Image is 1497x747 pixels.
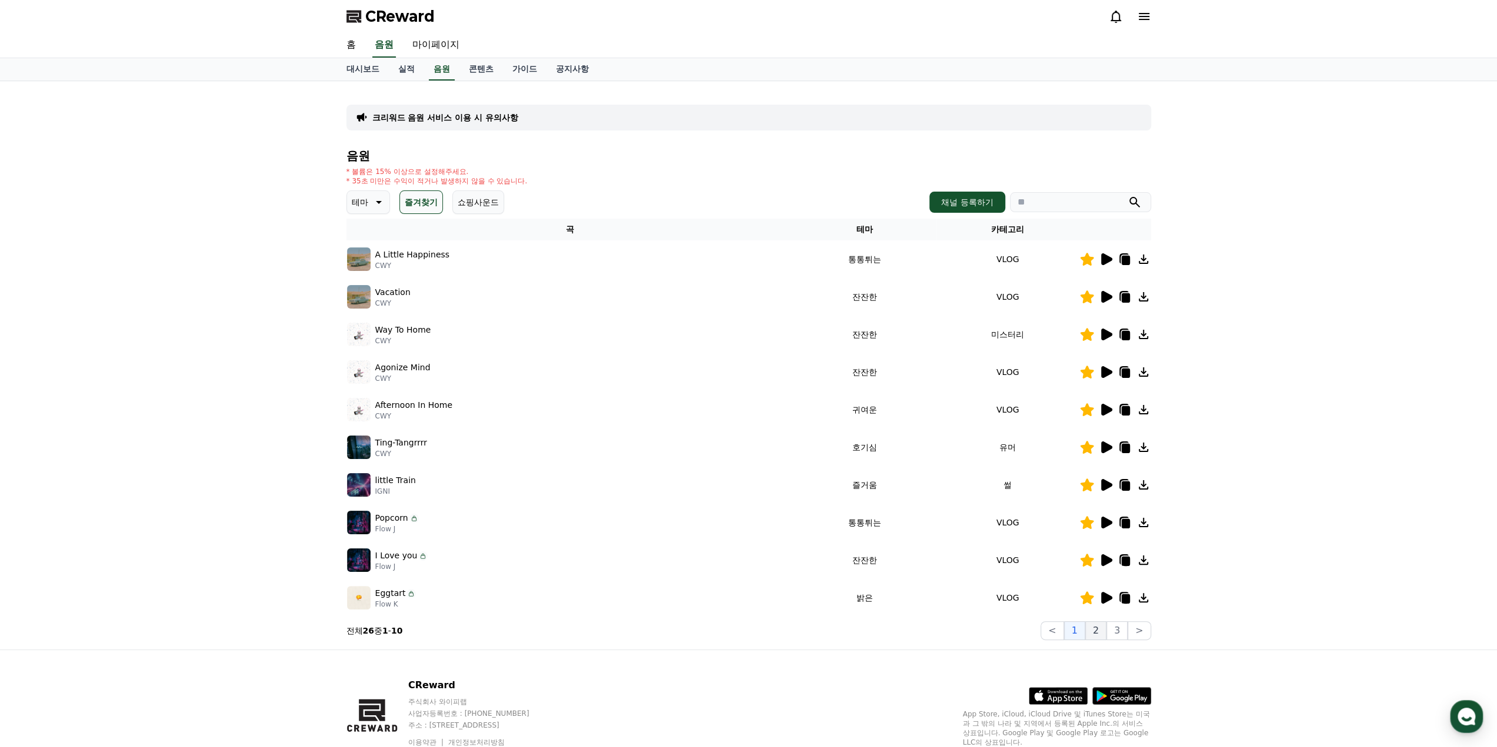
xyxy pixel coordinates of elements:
a: 공지사항 [546,58,598,81]
strong: 1 [382,626,388,635]
a: 홈 [4,373,78,402]
p: Vacation [375,286,411,299]
td: VLOG [936,391,1079,428]
p: * 35초 미만은 수익이 적거나 발생하지 않을 수 있습니다. [346,176,528,186]
p: Ting-Tangrrrr [375,437,427,449]
button: 채널 등록하기 [929,192,1005,213]
span: 대화 [108,391,122,400]
button: 1 [1064,621,1085,640]
p: App Store, iCloud, iCloud Drive 및 iTunes Store는 미국과 그 밖의 나라 및 지역에서 등록된 Apple Inc.의 서비스 상표입니다. Goo... [963,709,1151,747]
p: CWY [375,449,427,458]
img: music [347,511,371,534]
button: 즐겨찾기 [399,190,443,214]
img: music [347,548,371,572]
p: CWY [375,411,453,421]
th: 카테고리 [936,219,1079,240]
span: CReward [365,7,435,26]
td: 잔잔한 [793,353,936,391]
p: Flow K [375,599,416,609]
img: music [347,436,371,459]
p: IGNI [375,487,416,496]
strong: 10 [391,626,402,635]
a: 개인정보처리방침 [448,738,505,746]
td: 통통튀는 [793,240,936,278]
p: A Little Happiness [375,249,450,261]
p: 테마 [352,194,368,210]
img: music [347,473,371,497]
td: VLOG [936,278,1079,316]
td: 잔잔한 [793,278,936,316]
p: CWY [375,299,411,308]
a: 마이페이지 [403,33,469,58]
a: 음원 [429,58,455,81]
p: * 볼륨은 15% 이상으로 설정해주세요. [346,167,528,176]
td: VLOG [936,504,1079,541]
p: Agonize Mind [375,361,431,374]
span: 설정 [182,390,196,400]
p: Way To Home [375,324,431,336]
button: < [1041,621,1063,640]
a: 홈 [337,33,365,58]
a: 실적 [389,58,424,81]
a: 대화 [78,373,152,402]
td: VLOG [936,541,1079,579]
td: VLOG [936,240,1079,278]
img: music [347,285,371,309]
p: Eggtart [375,587,406,599]
p: CWY [375,336,431,346]
button: 테마 [346,190,390,214]
a: 가이드 [503,58,546,81]
td: 미스터리 [936,316,1079,353]
p: 주소 : [STREET_ADDRESS] [408,721,552,730]
button: > [1128,621,1151,640]
a: 음원 [372,33,396,58]
p: Flow J [375,524,419,534]
td: VLOG [936,579,1079,617]
a: 대시보드 [337,58,389,81]
p: Afternoon In Home [375,399,453,411]
th: 곡 [346,219,793,240]
p: 주식회사 와이피랩 [408,697,552,706]
td: 호기심 [793,428,936,466]
a: CReward [346,7,435,26]
td: 귀여운 [793,391,936,428]
a: 콘텐츠 [459,58,503,81]
p: CReward [408,678,552,692]
td: 통통튀는 [793,504,936,541]
a: 설정 [152,373,226,402]
p: 전체 중 - [346,625,403,637]
button: 3 [1106,621,1128,640]
p: Flow J [375,562,428,571]
td: VLOG [936,353,1079,391]
button: 쇼핑사운드 [452,190,504,214]
button: 2 [1085,621,1106,640]
td: 썰 [936,466,1079,504]
td: 유머 [936,428,1079,466]
img: music [347,586,371,609]
span: 홈 [37,390,44,400]
strong: 26 [363,626,374,635]
td: 잔잔한 [793,316,936,353]
img: music [347,247,371,271]
h4: 음원 [346,149,1151,162]
p: I Love you [375,550,418,562]
p: CWY [375,261,450,270]
p: CWY [375,374,431,383]
p: little Train [375,474,416,487]
td: 잔잔한 [793,541,936,579]
th: 테마 [793,219,936,240]
a: 이용약관 [408,738,445,746]
a: 크리워드 음원 서비스 이용 시 유의사항 [372,112,518,123]
img: music [347,323,371,346]
p: Popcorn [375,512,408,524]
img: music [347,360,371,384]
td: 즐거움 [793,466,936,504]
td: 밝은 [793,579,936,617]
p: 사업자등록번호 : [PHONE_NUMBER] [408,709,552,718]
img: music [347,398,371,421]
